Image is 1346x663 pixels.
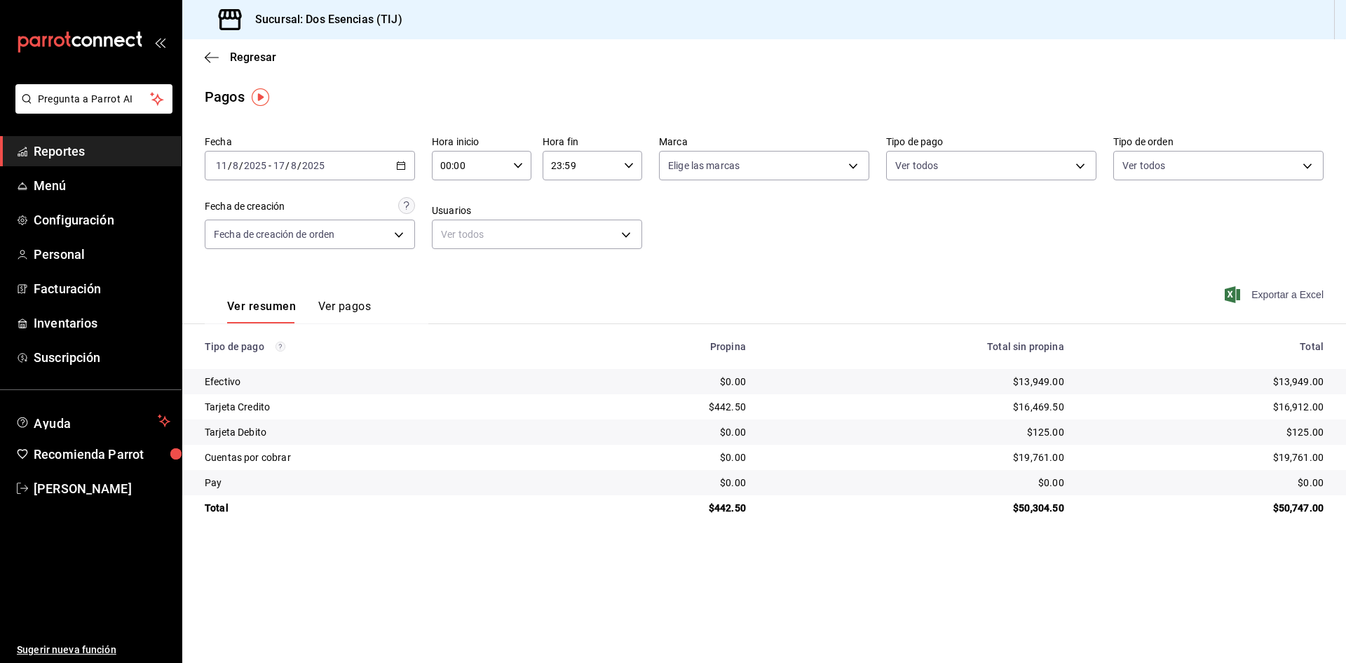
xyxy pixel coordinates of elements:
div: Total sin propina [768,341,1064,352]
span: Personal [34,245,170,264]
div: Pay [205,476,555,490]
input: -- [215,160,228,171]
label: Hora fin [543,137,642,147]
button: Pregunta a Parrot AI [15,84,172,114]
span: Suscripción [34,348,170,367]
div: Fecha de creación [205,199,285,214]
input: ---- [243,160,267,171]
span: Configuración [34,210,170,229]
svg: Los pagos realizados con Pay y otras terminales son montos brutos. [276,342,285,351]
label: Fecha [205,137,415,147]
div: Tipo de pago [205,341,555,352]
input: -- [273,160,285,171]
button: open_drawer_menu [154,36,165,48]
span: Fecha de creación de orden [214,227,334,241]
div: $0.00 [768,476,1064,490]
div: $16,469.50 [768,400,1064,414]
input: ---- [301,160,325,171]
span: / [228,160,232,171]
div: $50,747.00 [1087,501,1324,515]
span: Ayuda [34,413,152,429]
label: Tipo de orden [1113,137,1324,147]
div: $125.00 [1087,425,1324,439]
button: Ver resumen [227,300,296,323]
label: Tipo de pago [886,137,1096,147]
span: Elige las marcas [668,159,740,173]
span: Inventarios [34,314,170,333]
div: $0.00 [577,375,746,389]
span: Pregunta a Parrot AI [38,92,151,107]
div: $0.00 [577,476,746,490]
div: $442.50 [577,501,746,515]
span: Ver todos [895,159,938,173]
button: Regresar [205,51,276,64]
div: Tarjeta Debito [205,425,555,439]
span: - [268,160,271,171]
div: Ver todos [432,220,642,249]
label: Hora inicio [432,137,531,147]
span: / [297,160,301,171]
div: $125.00 [768,425,1064,439]
div: $13,949.00 [768,375,1064,389]
button: Ver pagos [318,300,371,323]
div: $442.50 [577,400,746,414]
div: Total [205,501,555,515]
span: Facturación [34,279,170,298]
div: Pagos [205,86,245,107]
span: / [239,160,243,171]
button: Exportar a Excel [1228,286,1324,303]
label: Usuarios [432,206,642,215]
div: $16,912.00 [1087,400,1324,414]
div: Cuentas por cobrar [205,450,555,464]
div: $19,761.00 [768,450,1064,464]
div: Total [1087,341,1324,352]
span: Regresar [230,51,276,64]
input: -- [290,160,297,171]
div: $13,949.00 [1087,375,1324,389]
span: / [285,160,290,171]
div: $19,761.00 [1087,450,1324,464]
span: [PERSON_NAME] [34,479,170,498]
span: Ver todos [1122,159,1165,173]
h3: Sucursal: Dos Esencias (TIJ) [244,11,402,28]
span: Recomienda Parrot [34,445,170,464]
div: navigation tabs [227,300,371,323]
label: Marca [659,137,869,147]
div: $50,304.50 [768,501,1064,515]
span: Reportes [34,142,170,161]
input: -- [232,160,239,171]
div: $0.00 [577,450,746,464]
div: Propina [577,341,746,352]
span: Menú [34,176,170,195]
div: Efectivo [205,375,555,389]
a: Pregunta a Parrot AI [10,102,172,116]
span: Sugerir nueva función [17,643,170,657]
div: Tarjeta Credito [205,400,555,414]
div: $0.00 [577,425,746,439]
img: Tooltip marker [252,88,269,106]
div: $0.00 [1087,476,1324,490]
